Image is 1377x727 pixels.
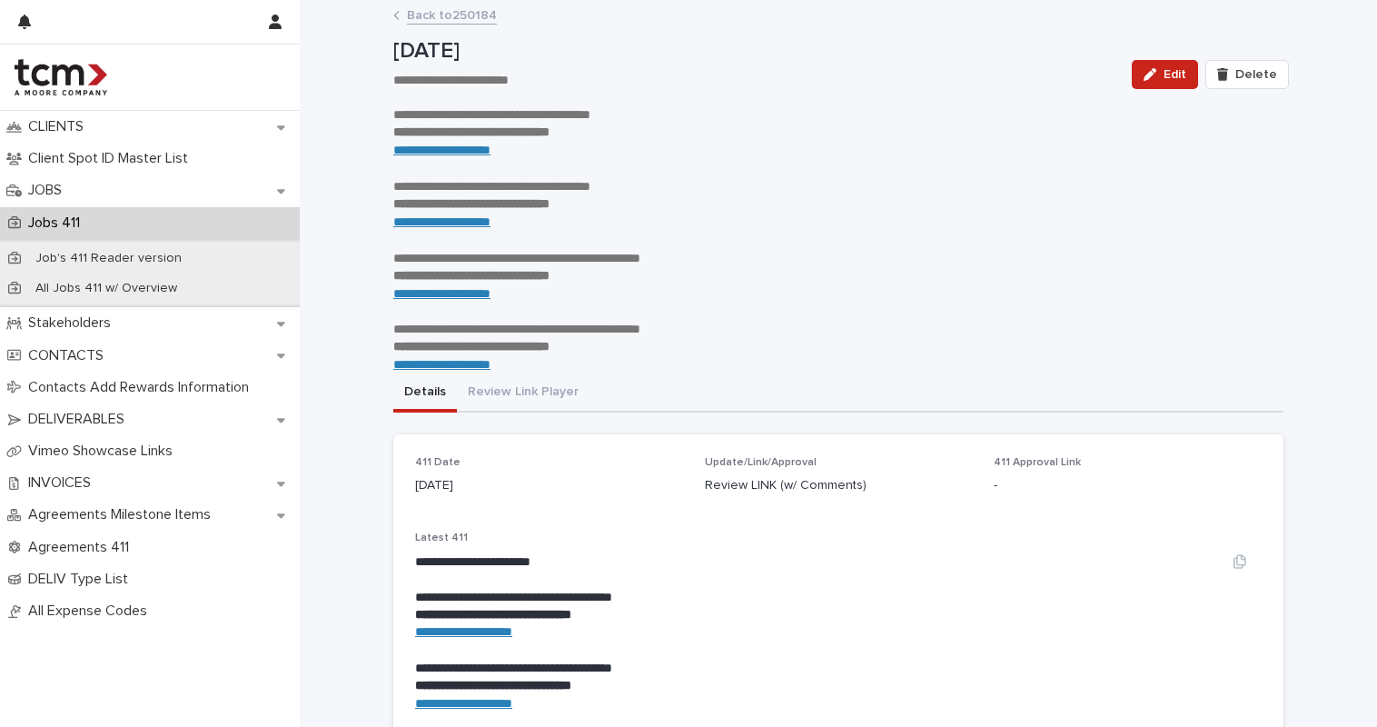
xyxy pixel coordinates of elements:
[21,347,118,364] p: CONTACTS
[21,251,196,266] p: Job's 411 Reader version
[415,533,468,543] span: Latest 411
[21,118,98,135] p: CLIENTS
[994,457,1081,468] span: 411 Approval Link
[21,379,263,396] p: Contacts Add Rewards Information
[21,539,144,556] p: Agreements 411
[21,443,187,460] p: Vimeo Showcase Links
[21,603,162,620] p: All Expense Codes
[705,457,817,468] span: Update/Link/Approval
[1132,60,1198,89] button: Edit
[21,411,139,428] p: DELIVERABLES
[407,4,497,25] a: Back to250184
[1164,68,1186,81] span: Edit
[21,214,94,232] p: Jobs 411
[21,571,143,588] p: DELIV Type List
[415,457,461,468] span: 411 Date
[21,281,192,296] p: All Jobs 411 w/ Overview
[415,476,683,495] p: [DATE]
[1235,68,1277,81] span: Delete
[393,374,457,413] button: Details
[21,150,203,167] p: Client Spot ID Master List
[21,182,76,199] p: JOBS
[21,506,225,523] p: Agreements Milestone Items
[393,38,1117,65] p: [DATE]
[457,374,589,413] button: Review Link Player
[21,474,105,492] p: INVOICES
[1205,60,1289,89] button: Delete
[705,476,973,495] p: Review LINK (w/ Comments)
[21,314,125,332] p: Stakeholders
[15,59,107,95] img: 4hMmSqQkux38exxPVZHQ
[994,476,1262,495] p: -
